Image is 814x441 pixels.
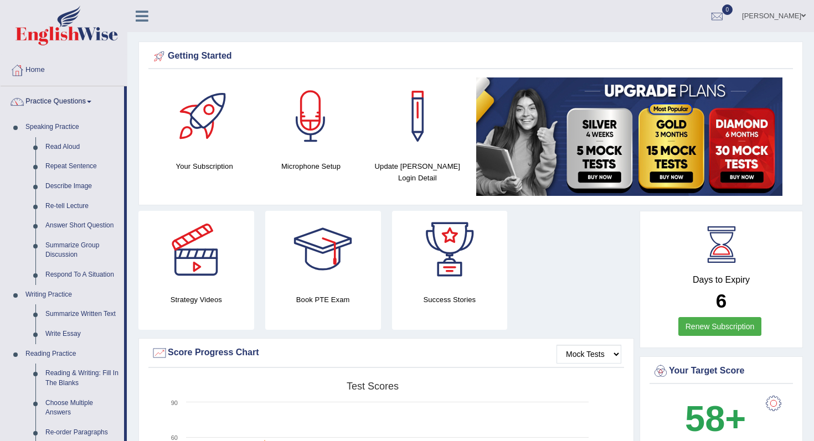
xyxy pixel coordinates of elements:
[40,236,124,265] a: Summarize Group Discussion
[265,294,381,305] h4: Book PTE Exam
[685,398,746,439] b: 58+
[40,304,124,324] a: Summarize Written Text
[1,55,127,82] a: Home
[40,324,124,344] a: Write Essay
[370,160,465,184] h4: Update [PERSON_NAME] Login Detail
[171,400,178,406] text: 90
[151,345,621,361] div: Score Progress Chart
[392,294,508,305] h4: Success Stories
[20,117,124,137] a: Speaking Practice
[40,177,124,196] a: Describe Image
[263,160,358,172] h4: Microphone Setup
[652,275,790,285] h4: Days to Expiry
[40,364,124,393] a: Reading & Writing: Fill In The Blanks
[652,363,790,380] div: Your Target Score
[40,393,124,423] a: Choose Multiple Answers
[722,4,733,15] span: 0
[40,157,124,177] a: Repeat Sentence
[171,434,178,441] text: 60
[40,265,124,285] a: Respond To A Situation
[20,344,124,364] a: Reading Practice
[40,137,124,157] a: Read Aloud
[476,77,782,196] img: small5.jpg
[347,381,399,392] tspan: Test scores
[1,86,124,114] a: Practice Questions
[151,48,790,65] div: Getting Started
[138,294,254,305] h4: Strategy Videos
[716,290,727,312] b: 6
[20,285,124,305] a: Writing Practice
[678,317,762,336] a: Renew Subscription
[40,196,124,216] a: Re-tell Lecture
[40,216,124,236] a: Answer Short Question
[157,160,252,172] h4: Your Subscription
